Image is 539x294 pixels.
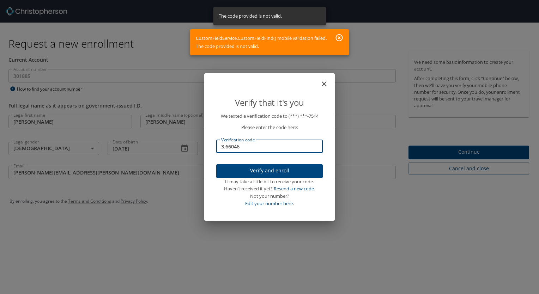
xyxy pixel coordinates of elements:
p: Please enter the code here: [216,124,323,131]
span: Verify and enroll [222,166,317,175]
button: close [323,76,332,85]
p: Verify that it's you [216,96,323,109]
div: Not your number? [216,192,323,200]
div: The code provided is not valid. [219,9,282,23]
button: Verify and enroll [216,164,323,178]
p: We texted a verification code to (***) ***- 7514 [216,112,323,120]
div: Haven’t received it yet? [216,185,323,192]
a: Edit your number here. [245,200,294,207]
a: Resend a new code. [274,185,315,192]
div: CustomFieldService.CustomFieldFind() mobile validation failed. The code provided is not valid. [196,31,327,53]
div: It may take a little bit to receive your code. [216,178,323,185]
